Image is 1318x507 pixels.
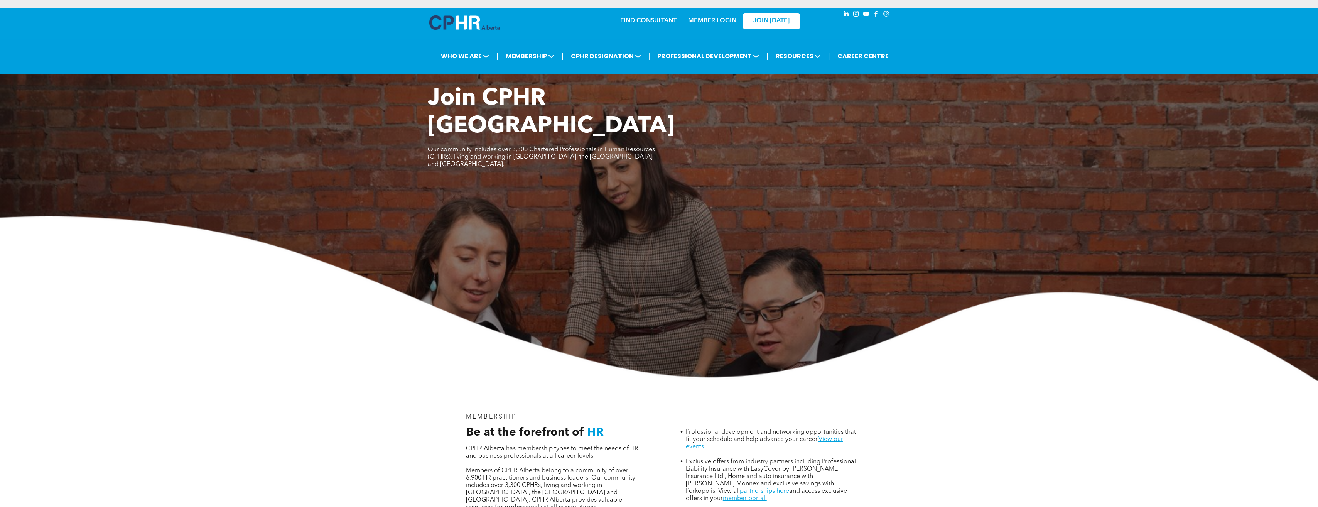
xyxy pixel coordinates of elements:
[686,459,856,494] span: Exclusive offers from industry partners including Professional Liability Insurance with EasyCover...
[648,48,650,64] li: |
[688,18,736,24] a: MEMBER LOGIN
[686,429,856,443] span: Professional development and networking opportunities that fit your schedule and help advance you...
[620,18,677,24] a: FIND CONSULTANT
[852,10,861,20] a: instagram
[439,49,491,63] span: WHO WE ARE
[503,49,557,63] span: MEMBERSHIP
[773,49,823,63] span: RESOURCES
[466,427,584,438] span: Be at the forefront of
[753,17,790,25] span: JOIN [DATE]
[828,48,830,64] li: |
[686,488,847,502] span: and access exclusive offers in your
[466,414,516,420] span: MEMBERSHIP
[686,436,843,450] a: View our events.
[882,10,891,20] a: Social network
[428,87,675,138] span: Join CPHR [GEOGRAPHIC_DATA]
[587,427,604,438] span: HR
[466,446,638,459] span: CPHR Alberta has membership types to meet the needs of HR and business professionals at all caree...
[766,48,768,64] li: |
[862,10,871,20] a: youtube
[428,147,655,167] span: Our community includes over 3,300 Chartered Professionals in Human Resources (CPHRs), living and ...
[562,48,564,64] li: |
[723,495,767,502] a: member portal.
[569,49,643,63] span: CPHR DESIGNATION
[835,49,891,63] a: CAREER CENTRE
[842,10,851,20] a: linkedin
[655,49,761,63] span: PROFESSIONAL DEVELOPMENT
[743,13,800,29] a: JOIN [DATE]
[429,15,500,30] img: A blue and white logo for cp alberta
[496,48,498,64] li: |
[872,10,881,20] a: facebook
[740,488,789,494] a: partnerships here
